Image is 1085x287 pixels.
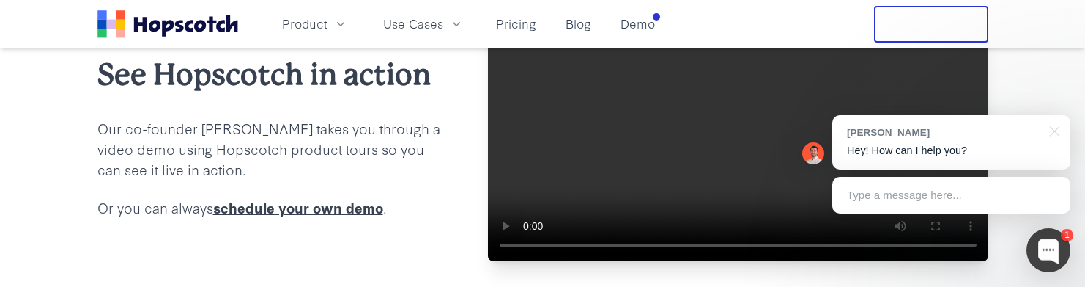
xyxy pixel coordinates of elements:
[383,15,443,33] span: Use Cases
[213,197,383,217] a: schedule your own demo
[282,15,327,33] span: Product
[874,6,988,43] button: Free Trial
[490,12,542,36] a: Pricing
[97,197,441,218] p: Or you can always .
[847,143,1056,159] p: Hey! How can I help you?
[97,10,238,38] a: Home
[847,126,1041,139] div: [PERSON_NAME]
[832,177,1070,214] div: Type a message here...
[615,12,661,36] a: Demo
[97,54,441,95] h2: See Hopscotch in action
[802,142,824,164] img: Mark Spera
[560,12,597,36] a: Blog
[273,12,357,36] button: Product
[97,118,441,180] p: Our co-founder [PERSON_NAME] takes you through a video demo using Hopscotch product tours so you ...
[1061,229,1073,241] div: 1
[374,12,473,36] button: Use Cases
